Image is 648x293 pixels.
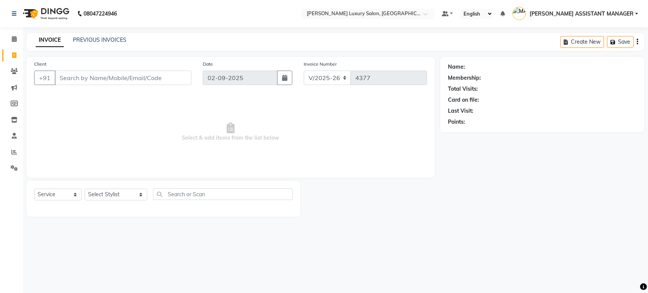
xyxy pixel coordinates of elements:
[36,33,64,47] a: INVOICE
[55,71,191,85] input: Search by Name/Mobile/Email/Code
[84,3,117,24] b: 08047224946
[607,36,634,48] button: Save
[34,71,55,85] button: +91
[203,61,213,68] label: Date
[34,61,46,68] label: Client
[19,3,71,24] img: logo
[448,63,465,71] div: Name:
[530,10,634,18] span: [PERSON_NAME] ASSISTANT MANAGER
[153,188,293,200] input: Search or Scan
[448,118,465,126] div: Points:
[448,107,473,115] div: Last Visit:
[34,94,427,170] span: Select & add items from the list below
[448,96,479,104] div: Card on file:
[448,74,481,82] div: Membership:
[512,7,526,20] img: MADHAPUR ASSISTANT MANAGER
[73,36,126,43] a: PREVIOUS INVOICES
[448,85,478,93] div: Total Visits:
[304,61,337,68] label: Invoice Number
[560,36,604,48] button: Create New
